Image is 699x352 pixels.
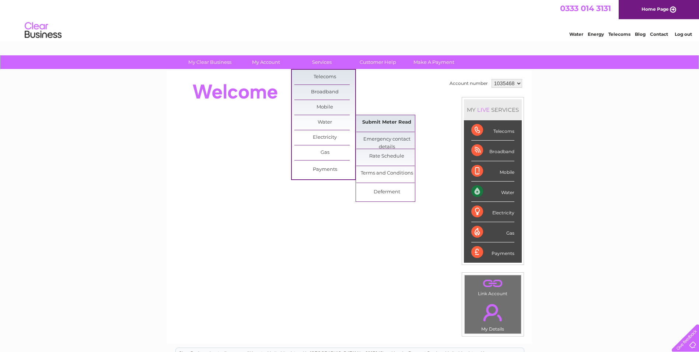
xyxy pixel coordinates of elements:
[471,222,514,242] div: Gas
[471,242,514,262] div: Payments
[608,31,630,37] a: Telecoms
[24,19,62,42] img: logo.png
[294,162,355,177] a: Payments
[471,182,514,202] div: Water
[347,55,408,69] a: Customer Help
[356,185,417,200] a: Deferment
[179,55,240,69] a: My Clear Business
[635,31,646,37] a: Blog
[294,70,355,84] a: Telecoms
[294,145,355,160] a: Gas
[235,55,296,69] a: My Account
[471,202,514,222] div: Electricity
[403,55,464,69] a: Make A Payment
[569,31,583,37] a: Water
[356,166,417,181] a: Terms and Conditions
[466,277,519,290] a: .
[294,115,355,130] a: Water
[464,275,521,298] td: Link Account
[560,4,611,13] a: 0333 014 3131
[448,77,490,90] td: Account number
[291,55,352,69] a: Services
[650,31,668,37] a: Contact
[294,100,355,115] a: Mobile
[356,132,417,147] a: Emergency contact details
[471,120,514,141] div: Telecoms
[176,4,524,36] div: Clear Business is a trading name of Verastar Limited (registered in [GEOGRAPHIC_DATA] No. 3667643...
[471,161,514,182] div: Mobile
[471,141,514,161] div: Broadband
[294,130,355,145] a: Electricity
[675,31,692,37] a: Log out
[356,149,417,164] a: Rate Schedule
[294,85,355,100] a: Broadband
[464,99,522,120] div: MY SERVICES
[466,300,519,325] a: .
[476,106,491,113] div: LIVE
[464,298,521,334] td: My Details
[356,115,417,130] a: Submit Meter Read
[588,31,604,37] a: Energy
